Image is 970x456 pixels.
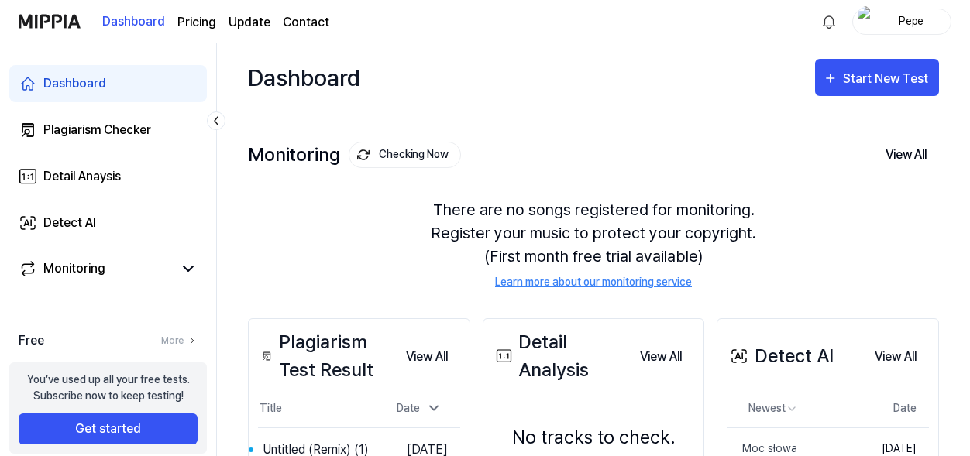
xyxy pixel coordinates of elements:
[19,331,44,350] span: Free
[161,334,198,348] a: More
[862,341,929,372] a: View All
[248,142,461,168] div: Monitoring
[394,341,460,372] a: View All
[881,12,941,29] div: Pepe
[815,59,939,96] button: Start New Test
[19,413,198,444] button: Get started
[248,180,939,309] div: There are no songs registered for monitoring. Register your music to protect your copyright. (Fir...
[628,341,694,372] button: View All
[43,214,96,232] div: Detect AI
[839,390,929,427] th: Date
[9,158,207,195] a: Detail Anaysis
[357,149,370,161] img: monitoring Icon
[27,372,190,404] div: You’ve used up all your free tests. Subscribe now to keep testing!
[820,12,838,31] img: 알림
[43,259,105,278] div: Monitoring
[858,6,876,37] img: profile
[9,111,207,149] a: Plagiarism Checker
[349,142,461,168] button: Checking Now
[177,13,216,32] a: Pricing
[843,69,931,89] div: Start New Test
[19,259,173,278] a: Monitoring
[873,139,939,171] button: View All
[229,13,270,32] a: Update
[9,204,207,242] a: Detect AI
[394,341,460,372] button: View All
[390,396,448,421] div: Date
[727,342,834,370] div: Detect AI
[102,1,165,43] a: Dashboard
[628,341,694,372] a: View All
[283,13,329,32] a: Contact
[862,341,929,372] button: View All
[248,59,360,96] div: Dashboard
[495,274,692,290] a: Learn more about our monitoring service
[493,328,628,384] div: Detail Analysis
[258,390,378,427] th: Title
[852,9,951,35] button: profilePepe
[9,65,207,102] a: Dashboard
[43,74,106,93] div: Dashboard
[43,167,121,186] div: Detail Anaysis
[258,328,394,384] div: Plagiarism Test Result
[43,121,151,139] div: Plagiarism Checker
